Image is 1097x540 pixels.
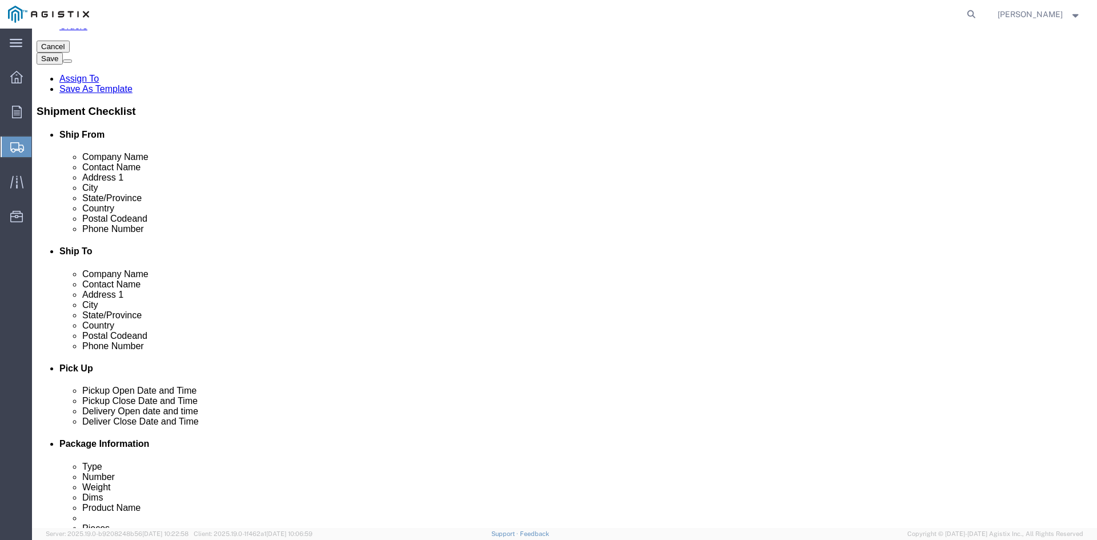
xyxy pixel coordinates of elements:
[491,530,520,537] a: Support
[997,7,1082,21] button: [PERSON_NAME]
[8,6,89,23] img: logo
[142,530,189,537] span: [DATE] 10:22:58
[998,8,1063,21] span: Jesus Rubio
[907,529,1083,539] span: Copyright © [DATE]-[DATE] Agistix Inc., All Rights Reserved
[266,530,313,537] span: [DATE] 10:06:59
[46,530,189,537] span: Server: 2025.19.0-b9208248b56
[194,530,313,537] span: Client: 2025.19.0-1f462a1
[520,530,549,537] a: Feedback
[32,29,1097,528] iframe: FS Legacy Container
